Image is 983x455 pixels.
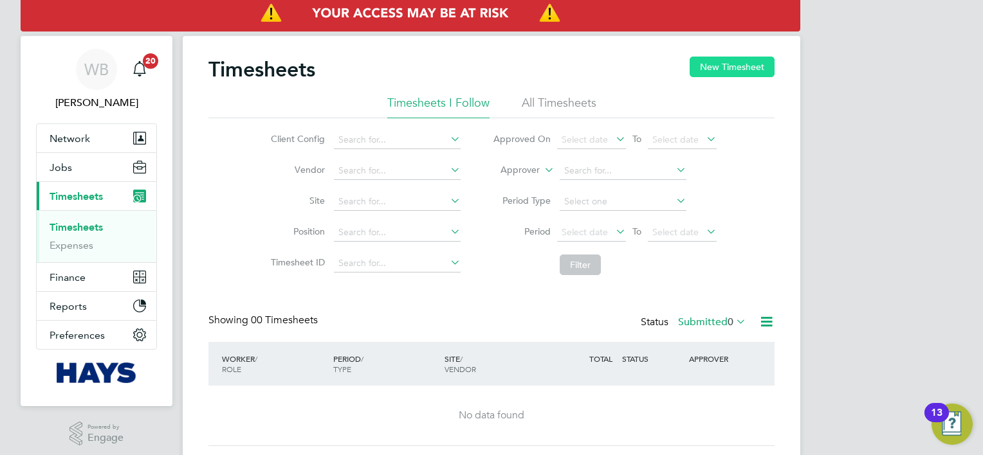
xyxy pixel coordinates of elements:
[334,254,461,272] input: Search for...
[208,57,315,82] h2: Timesheets
[330,347,441,380] div: PERIOD
[361,353,363,364] span: /
[69,422,124,446] a: Powered byEngage
[562,226,608,238] span: Select date
[21,36,172,406] nav: Main navigation
[222,364,241,374] span: ROLE
[50,271,86,283] span: Finance
[493,226,551,237] label: Period
[84,61,109,78] span: WB
[334,193,461,211] input: Search for...
[87,433,124,443] span: Engage
[629,223,645,240] span: To
[493,133,551,145] label: Approved On
[50,329,105,341] span: Preferences
[87,422,124,433] span: Powered by
[50,190,103,202] span: Timesheets
[562,134,608,145] span: Select date
[560,193,686,211] input: Select one
[50,239,93,251] a: Expenses
[931,413,942,429] div: 13
[560,162,686,180] input: Search for...
[522,95,596,118] li: All Timesheets
[50,300,87,312] span: Reports
[50,221,103,233] a: Timesheets
[50,161,72,174] span: Jobs
[267,256,325,268] label: Timesheet ID
[221,409,762,422] div: No data found
[37,263,156,291] button: Finance
[37,153,156,181] button: Jobs
[460,353,463,364] span: /
[678,316,746,328] label: Submitted
[482,164,540,177] label: Approver
[37,124,156,152] button: Network
[690,57,775,77] button: New Timesheet
[629,130,645,147] span: To
[219,347,330,380] div: WORKER
[127,49,152,90] a: 20
[686,347,753,370] div: APPROVER
[267,133,325,145] label: Client Config
[493,195,551,206] label: Period Type
[37,321,156,349] button: Preferences
[37,210,156,262] div: Timesheets
[57,362,137,383] img: hays-logo-retina.png
[143,53,158,69] span: 20
[560,254,601,275] button: Filter
[255,353,257,364] span: /
[36,49,157,111] a: WB[PERSON_NAME]
[334,224,461,242] input: Search for...
[589,353,612,364] span: TOTAL
[641,314,749,332] div: Status
[334,131,461,149] input: Search for...
[333,364,351,374] span: TYPE
[932,404,973,445] button: Open Resource Center, 13 new notifications
[36,95,157,111] span: William Brown
[619,347,686,370] div: STATUS
[387,95,490,118] li: Timesheets I Follow
[36,362,157,383] a: Go to home page
[208,314,320,327] div: Showing
[728,316,733,328] span: 0
[652,226,699,238] span: Select date
[445,364,476,374] span: VENDOR
[267,164,325,175] label: Vendor
[37,182,156,210] button: Timesheets
[251,314,318,326] span: 00 Timesheets
[441,347,553,380] div: SITE
[652,134,699,145] span: Select date
[267,226,325,237] label: Position
[334,162,461,180] input: Search for...
[267,195,325,206] label: Site
[50,132,90,145] span: Network
[37,292,156,320] button: Reports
